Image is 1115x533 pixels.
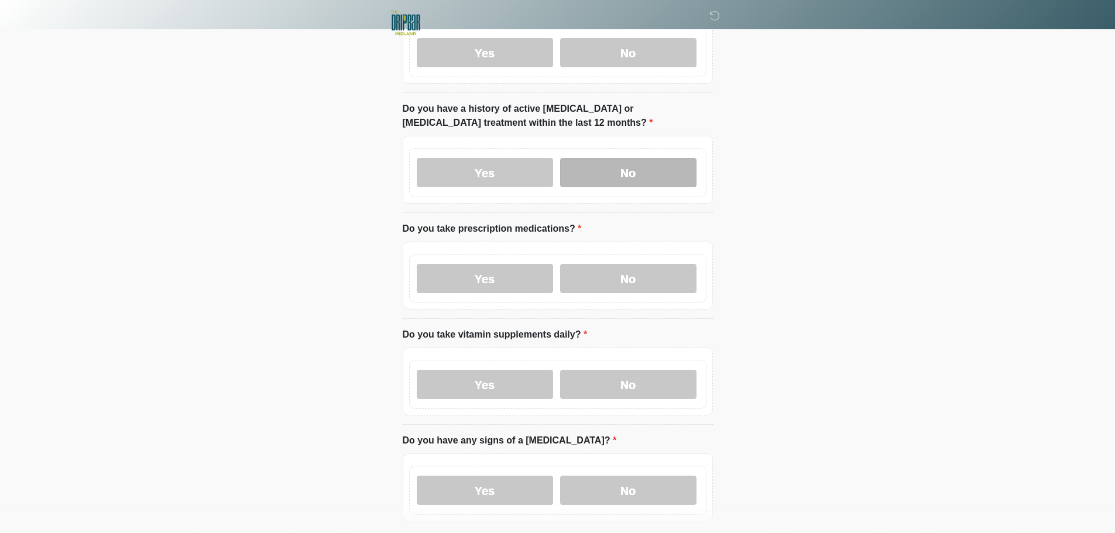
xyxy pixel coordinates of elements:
[417,38,553,67] label: Yes
[417,370,553,399] label: Yes
[391,9,420,38] img: The DRIPBaR Midland Logo
[417,158,553,187] label: Yes
[403,434,617,448] label: Do you have any signs of a [MEDICAL_DATA]?
[560,370,697,399] label: No
[560,476,697,505] label: No
[403,222,582,236] label: Do you take prescription medications?
[417,476,553,505] label: Yes
[403,328,588,342] label: Do you take vitamin supplements daily?
[403,102,713,130] label: Do you have a history of active [MEDICAL_DATA] or [MEDICAL_DATA] treatment within the last 12 mon...
[560,264,697,293] label: No
[560,38,697,67] label: No
[560,158,697,187] label: No
[417,264,553,293] label: Yes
